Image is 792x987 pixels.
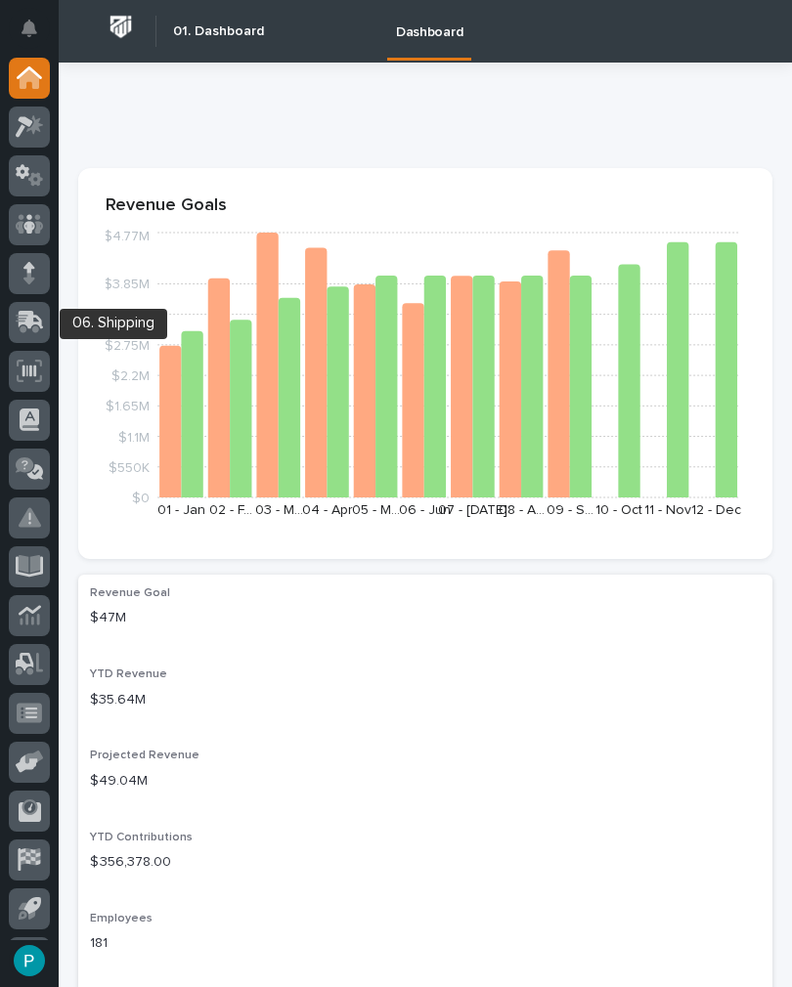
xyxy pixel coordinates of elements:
[90,608,761,628] p: $47M
[111,309,150,322] tspan: $3.3M
[90,750,199,761] span: Projected Revenue
[90,587,170,599] span: Revenue Goal
[644,503,691,517] text: 11 - Nov
[90,933,761,954] p: 181
[595,503,642,517] text: 10 - Oct
[352,503,400,517] text: 05 - M…
[9,8,50,49] button: Notifications
[209,503,252,517] text: 02 - F…
[103,9,139,45] img: Workspace Logo
[106,195,745,217] p: Revenue Goals
[173,20,264,43] h2: 01. Dashboard
[399,503,451,517] text: 06 - Jun
[90,690,761,710] p: $35.64M
[132,492,150,505] tspan: $0
[691,503,741,517] text: 12 - Dec
[499,503,545,517] text: 08 - A…
[255,503,303,517] text: 03 - M…
[24,20,50,51] div: Notifications
[90,832,193,843] span: YTD Contributions
[106,401,150,414] tspan: $1.65M
[157,503,205,517] text: 01 - Jan
[105,339,150,353] tspan: $2.75M
[9,940,50,981] button: users-avatar
[302,503,353,517] text: 04 - Apr
[111,369,150,383] tspan: $2.2M
[118,431,150,445] tspan: $1.1M
[104,279,150,292] tspan: $3.85M
[90,852,761,873] p: $ 356,378.00
[547,503,594,517] text: 09 - S…
[104,230,150,243] tspan: $4.77M
[90,913,153,924] span: Employees
[90,771,761,792] p: $49.04M
[90,668,167,680] span: YTD Revenue
[438,503,507,517] text: 07 - [DATE]
[109,461,150,475] tspan: $550K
